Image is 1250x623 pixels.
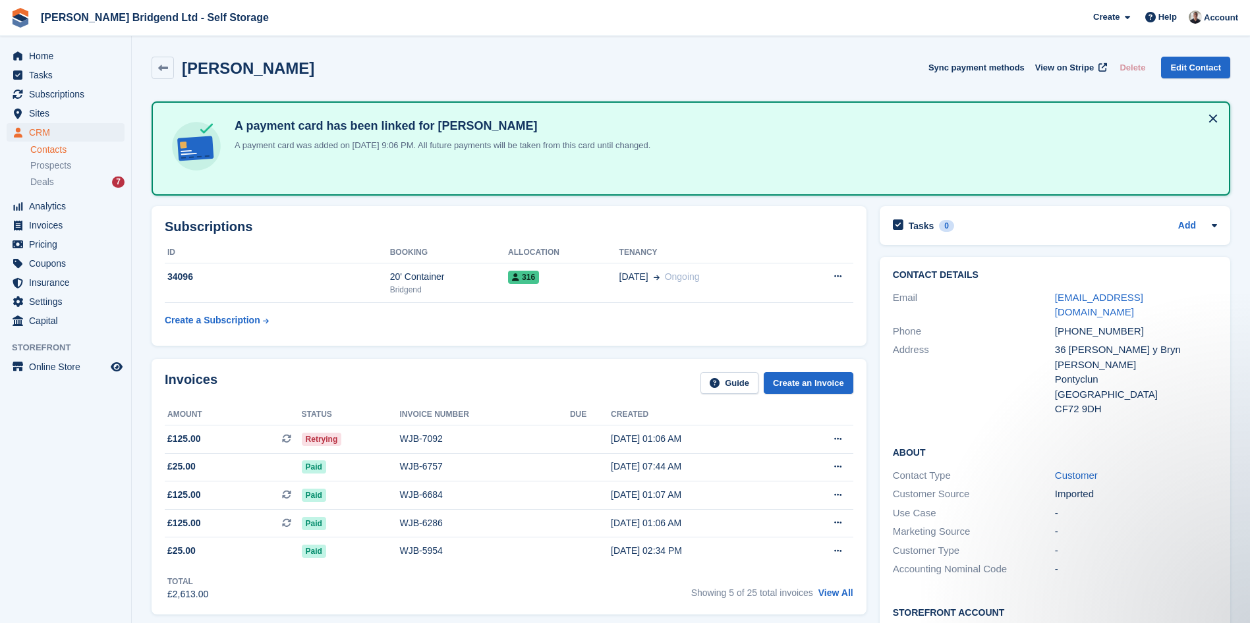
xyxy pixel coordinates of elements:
a: menu [7,254,125,273]
span: £25.00 [167,460,196,474]
div: WJB-5954 [399,544,569,558]
div: WJB-7092 [399,432,569,446]
p: A payment card was added on [DATE] 9:06 PM. All future payments will be taken from this card unti... [229,139,650,152]
div: [DATE] 01:06 AM [611,432,785,446]
div: Total [167,576,208,587]
div: - [1055,543,1217,558]
div: Contact Type [893,468,1055,483]
a: Contacts [30,144,125,156]
th: Created [611,404,785,425]
span: Paid [302,460,326,474]
span: Deals [30,176,54,188]
a: Preview store [109,359,125,375]
span: Coupons [29,254,108,273]
a: [EMAIL_ADDRESS][DOMAIN_NAME] [1055,292,1143,318]
a: menu [7,104,125,122]
h2: Contact Details [893,270,1217,281]
div: - [1055,562,1217,577]
a: menu [7,197,125,215]
div: Bridgend [390,284,508,296]
a: View All [818,587,853,598]
a: Add [1178,219,1196,234]
div: [DATE] 07:44 AM [611,460,785,474]
img: stora-icon-8386f47178a22dfd0bd8f6a31ec36ba5ce8667c1dd55bd0f319d3a0aa187defe.svg [11,8,30,28]
th: Tenancy [619,242,793,263]
button: Delete [1114,57,1151,78]
div: 34096 [165,270,390,284]
th: ID [165,242,390,263]
a: Prospects [30,159,125,173]
span: Home [29,47,108,65]
a: Guide [700,372,758,394]
th: Amount [165,404,302,425]
a: Deals 7 [30,175,125,189]
h2: Tasks [909,220,934,232]
a: Edit Contact [1161,57,1230,78]
a: menu [7,47,125,65]
a: menu [7,311,125,330]
span: Ongoing [665,271,700,282]
span: Create [1093,11,1120,24]
span: Prospects [30,159,71,172]
div: Create a Subscription [165,313,260,327]
a: menu [7,66,125,84]
div: Pontyclun [1055,372,1217,387]
div: Marketing Source [893,524,1055,539]
div: £2,613.00 [167,587,208,601]
span: Insurance [29,273,108,292]
span: Pricing [29,235,108,254]
a: menu [7,273,125,292]
h2: Storefront Account [893,605,1217,618]
span: Paid [302,517,326,530]
div: Phone [893,324,1055,339]
h2: About [893,445,1217,458]
span: Paid [302,545,326,558]
a: Customer [1055,470,1098,481]
div: Customer Type [893,543,1055,558]
span: Account [1204,11,1238,24]
div: [PHONE_NUMBER] [1055,324,1217,339]
th: Status [302,404,400,425]
img: Rhys Jones [1189,11,1202,24]
h4: A payment card has been linked for [PERSON_NAME] [229,119,650,134]
span: Tasks [29,66,108,84]
th: Due [570,404,611,425]
div: - [1055,506,1217,521]
img: card-linked-ebf98d0992dc2aeb22e95c0e3c79077019eb2392cfd83c6a337811c24bc77127.svg [169,119,224,174]
span: £125.00 [167,432,201,446]
div: 7 [112,176,125,188]
a: menu [7,123,125,142]
span: [DATE] [619,270,648,284]
th: Allocation [508,242,619,263]
div: [GEOGRAPHIC_DATA] [1055,387,1217,402]
div: [DATE] 01:06 AM [611,516,785,530]
div: [DATE] 01:07 AM [611,488,785,502]
button: Sync payment methods [928,57,1025,78]
a: menu [7,358,125,376]
div: WJB-6286 [399,516,569,530]
span: Showing 5 of 25 total invoices [691,587,813,598]
a: menu [7,85,125,103]
span: Storefront [12,341,131,354]
span: Analytics [29,197,108,215]
h2: [PERSON_NAME] [182,59,314,77]
div: Imported [1055,487,1217,502]
div: 20' Container [390,270,508,284]
span: Help [1158,11,1177,24]
span: £25.00 [167,544,196,558]
div: Customer Source [893,487,1055,502]
div: Use Case [893,506,1055,521]
div: Accounting Nominal Code [893,562,1055,577]
a: menu [7,235,125,254]
th: Booking [390,242,508,263]
span: Paid [302,489,326,502]
a: [PERSON_NAME] Bridgend Ltd - Self Storage [36,7,274,28]
div: 36 [PERSON_NAME] y Bryn [1055,342,1217,358]
div: CF72 9DH [1055,402,1217,417]
span: View on Stripe [1035,61,1094,74]
a: Create an Invoice [764,372,853,394]
div: WJB-6757 [399,460,569,474]
span: Subscriptions [29,85,108,103]
div: 0 [939,220,954,232]
div: Address [893,342,1055,417]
